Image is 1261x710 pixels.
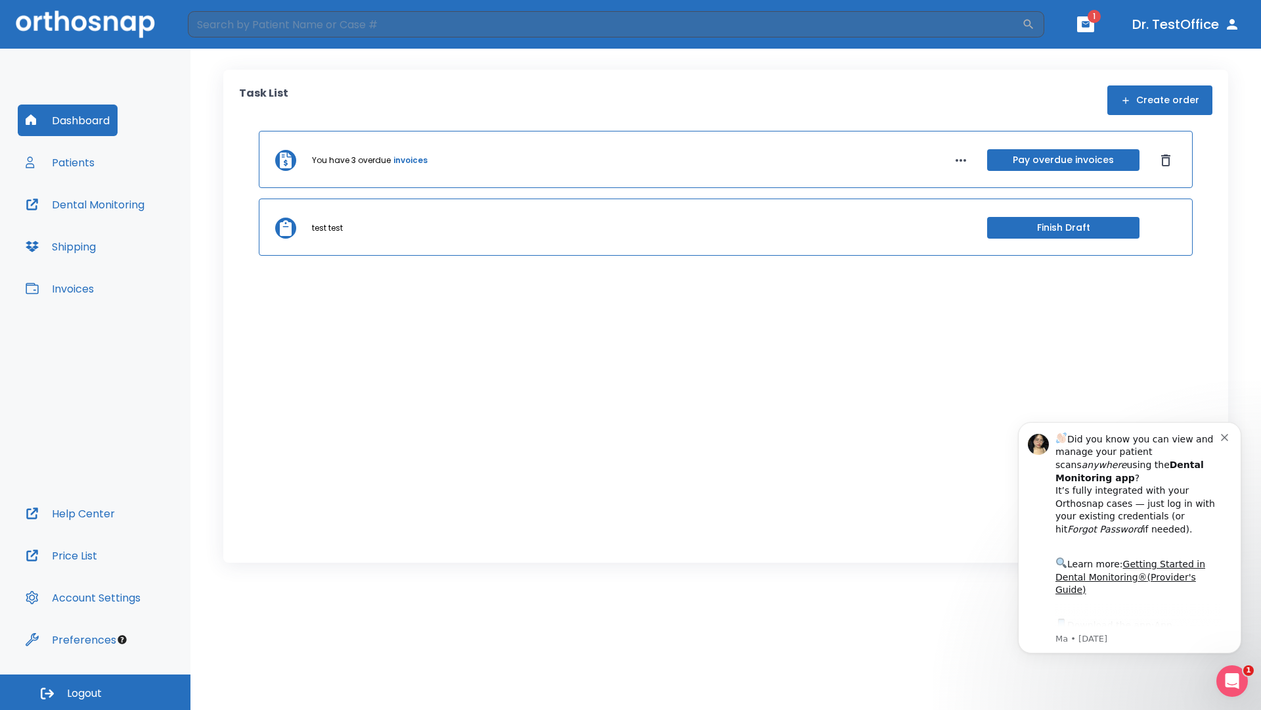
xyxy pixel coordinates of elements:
[57,231,223,243] p: Message from Ma, sent 2w ago
[188,11,1022,37] input: Search by Patient Name or Case #
[116,634,128,646] div: Tooltip anchor
[18,273,102,304] button: Invoices
[393,154,428,166] a: invoices
[1243,665,1254,676] span: 1
[1107,85,1212,115] button: Create order
[1155,150,1176,171] button: Dismiss
[18,189,152,220] button: Dental Monitoring
[312,154,391,166] p: You have 3 overdue
[18,147,102,178] button: Patients
[57,218,174,241] a: App Store
[16,11,155,37] img: Orthosnap
[312,222,343,234] p: test test
[18,540,105,571] button: Price List
[18,231,104,262] button: Shipping
[987,149,1139,171] button: Pay overdue invoices
[18,105,118,136] button: Dashboard
[1088,10,1101,23] span: 1
[18,498,123,529] button: Help Center
[223,28,233,39] button: Dismiss notification
[987,217,1139,239] button: Finish Draft
[998,402,1261,674] iframe: Intercom notifications message
[239,85,288,115] p: Task List
[57,214,223,281] div: Download the app: | ​ Let us know if you need help getting started!
[1216,665,1248,697] iframe: Intercom live chat
[18,582,148,613] button: Account Settings
[1127,12,1245,36] button: Dr. TestOffice
[67,686,102,701] span: Logout
[18,624,124,655] button: Preferences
